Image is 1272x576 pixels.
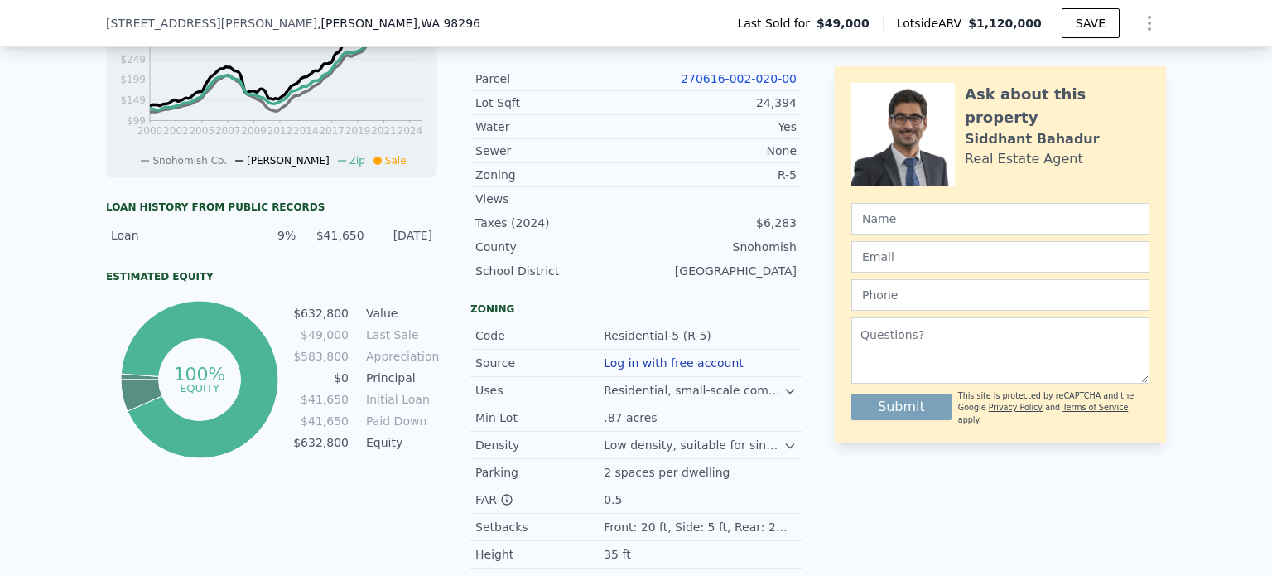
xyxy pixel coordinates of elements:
[897,15,968,31] span: Lotside ARV
[475,191,636,207] div: Views
[851,394,952,420] button: Submit
[604,437,783,453] div: Low density, suitable for single family housing.
[965,129,1100,149] div: Siddhant Bahadur
[292,390,349,409] td: $41,650
[241,125,267,137] tspan: 2009
[475,263,636,279] div: School District
[363,412,437,430] td: Paid Down
[604,464,733,481] div: 2 spaces per dwelling
[1133,7,1166,40] button: Show Options
[345,125,371,137] tspan: 2019
[636,119,797,135] div: Yes
[475,355,604,371] div: Source
[636,263,797,279] div: [GEOGRAPHIC_DATA]
[371,125,397,137] tspan: 2021
[475,437,604,453] div: Density
[475,119,636,135] div: Water
[989,403,1043,412] a: Privacy Policy
[475,70,636,87] div: Parcel
[319,125,344,137] tspan: 2017
[636,94,797,111] div: 24,394
[120,54,146,65] tspan: $249
[604,356,744,370] button: Log in with free account
[604,491,625,508] div: 0.5
[604,382,783,399] div: Residential, small-scale community services.
[137,125,163,137] tspan: 2000
[152,155,227,167] span: Snohomish Co.
[292,347,349,365] td: $583,800
[363,347,437,365] td: Appreciation
[349,155,365,167] span: Zip
[317,15,480,31] span: , [PERSON_NAME]
[475,491,604,508] div: FAR
[106,270,437,283] div: Estimated Equity
[292,369,349,387] td: $0
[363,433,437,452] td: Equity
[737,15,817,31] span: Last Sold for
[120,94,146,106] tspan: $149
[1062,8,1120,38] button: SAVE
[475,464,604,481] div: Parking
[965,149,1083,169] div: Real Estate Agent
[292,304,349,322] td: $632,800
[292,412,349,430] td: $41,650
[247,155,330,167] span: [PERSON_NAME]
[189,125,214,137] tspan: 2005
[636,167,797,183] div: R-5
[293,125,319,137] tspan: 2014
[173,364,225,385] tspan: 100%
[475,327,604,344] div: Code
[374,227,432,244] div: [DATE]
[238,227,296,244] div: 9%
[292,326,349,344] td: $49,000
[385,155,407,167] span: Sale
[475,409,604,426] div: Min Lot
[475,215,636,231] div: Taxes (2024)
[604,546,634,563] div: 35 ft
[470,303,802,316] div: Zoning
[817,15,870,31] span: $49,000
[106,201,437,214] div: Loan history from public records
[363,390,437,409] td: Initial Loan
[475,167,636,183] div: Zoning
[475,239,636,255] div: County
[604,327,715,344] div: Residential-5 (R-5)
[681,72,797,85] a: 270616-002-020-00
[475,382,604,399] div: Uses
[604,519,797,535] div: Front: 20 ft, Side: 5 ft, Rear: 20 ft
[968,17,1042,30] span: $1,120,000
[475,519,604,535] div: Setbacks
[851,203,1149,235] input: Name
[111,227,228,244] div: Loan
[267,125,293,137] tspan: 2012
[965,83,1149,129] div: Ask about this property
[958,390,1149,426] div: This site is protected by reCAPTCHA and the Google and apply.
[306,227,364,244] div: $41,650
[363,369,437,387] td: Principal
[475,94,636,111] div: Lot Sqft
[120,74,146,85] tspan: $199
[475,546,604,563] div: Height
[292,433,349,452] td: $632,800
[417,17,480,30] span: , WA 98296
[636,239,797,255] div: Snohomish
[127,115,146,127] tspan: $99
[180,381,219,394] tspan: equity
[397,125,423,137] tspan: 2024
[851,279,1149,311] input: Phone
[604,409,660,426] div: .87 acres
[475,143,636,159] div: Sewer
[106,15,317,31] span: [STREET_ADDRESS][PERSON_NAME]
[363,326,437,344] td: Last Sale
[636,215,797,231] div: $6,283
[636,143,797,159] div: None
[363,304,437,322] td: Value
[215,125,241,137] tspan: 2007
[851,241,1149,273] input: Email
[1062,403,1128,412] a: Terms of Service
[163,125,189,137] tspan: 2002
